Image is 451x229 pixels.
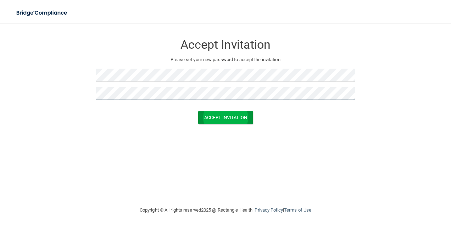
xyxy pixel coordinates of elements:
[11,6,74,20] img: bridge_compliance_login_screen.278c3ca4.svg
[101,55,350,64] p: Please set your new password to accept the invitation
[284,207,311,213] a: Terms of Use
[96,199,355,222] div: Copyright © All rights reserved 2025 @ Rectangle Health | |
[255,207,283,213] a: Privacy Policy
[96,38,355,51] h3: Accept Invitation
[198,111,253,124] button: Accept Invitation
